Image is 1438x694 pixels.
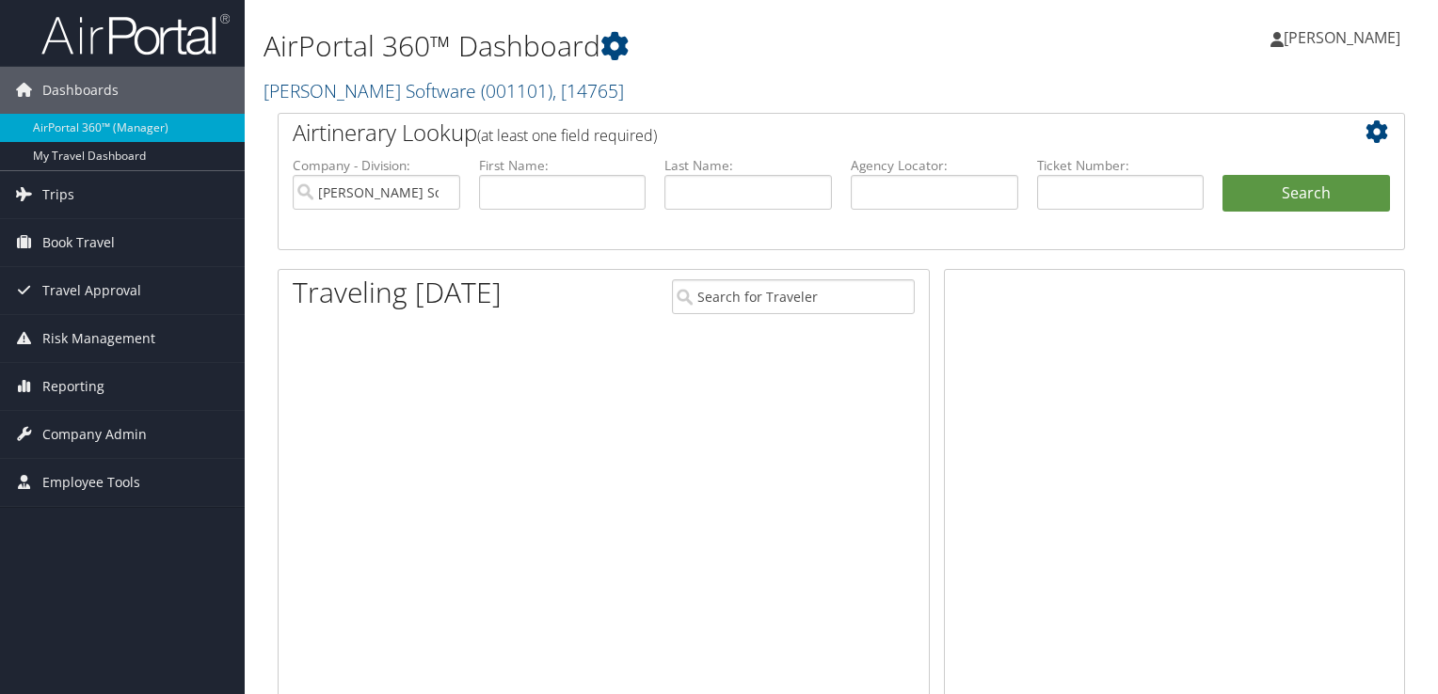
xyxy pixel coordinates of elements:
h1: Traveling [DATE] [293,273,502,312]
span: Travel Approval [42,267,141,314]
label: Ticket Number: [1037,156,1205,175]
h2: Airtinerary Lookup [293,117,1296,149]
button: Search [1222,175,1390,213]
a: [PERSON_NAME] [1270,9,1419,66]
input: Search for Traveler [672,279,915,314]
span: Risk Management [42,315,155,362]
label: Agency Locator: [851,156,1018,175]
a: [PERSON_NAME] Software [264,78,624,103]
span: Dashboards [42,67,119,114]
span: Book Travel [42,219,115,266]
span: ( 001101 ) [481,78,552,103]
label: Last Name: [664,156,832,175]
label: Company - Division: [293,156,460,175]
span: [PERSON_NAME] [1284,27,1400,48]
span: Trips [42,171,74,218]
span: , [ 14765 ] [552,78,624,103]
label: First Name: [479,156,647,175]
span: Company Admin [42,411,147,458]
span: Reporting [42,363,104,410]
h1: AirPortal 360™ Dashboard [264,26,1034,66]
span: (at least one field required) [477,125,657,146]
span: Employee Tools [42,459,140,506]
img: airportal-logo.png [41,12,230,56]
